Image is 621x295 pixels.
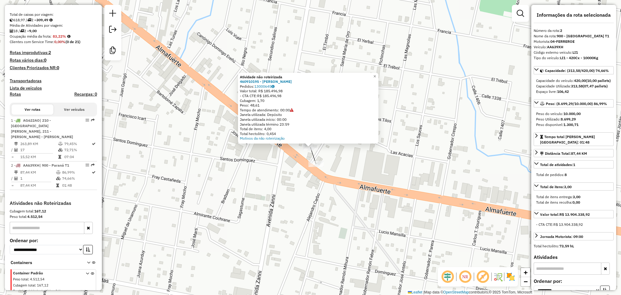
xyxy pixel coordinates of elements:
[14,148,18,152] i: Total de Atividades
[240,103,377,108] div: Peso: 48,61
[53,34,66,39] strong: 83,22%
[521,268,530,277] a: Zoom in
[373,74,376,79] span: ×
[557,34,609,38] strong: 900 - [GEOGRAPHIC_DATA] T1
[34,209,46,213] strong: 167,12
[534,254,614,260] h4: Atividades
[11,154,14,160] td: =
[10,92,21,97] a: Rotas
[521,277,530,286] a: Zoom out
[534,39,614,44] div: Motorista:
[62,182,91,188] td: 01:48
[534,132,614,146] a: Tempo total [PERSON_NAME][GEOGRAPHIC_DATA]: 01:48
[545,68,609,73] span: Capacidade: (313,58/420,00) 74,66%
[86,118,89,122] em: Opções
[406,290,534,295] div: Map data © contributors,© 2025 TomTom, Microsoft
[546,101,607,106] span: Peso: (8.699,29/10.000,00) 86,99%
[240,131,377,136] div: Total hectolitro: 0,454
[11,182,14,188] td: =
[10,23,97,28] div: Média de Atividades por viagem:
[534,12,614,18] h4: Informações da rota selecionada
[536,172,611,178] div: Total de pedidos:
[583,84,608,88] strong: (07,47 pallets)
[254,84,274,89] a: 13000645
[547,45,563,49] strong: AA639XH
[271,85,274,88] i: Observações
[540,162,575,167] span: Total de atividades:
[303,144,318,151] div: Atividade não roteirizada - DORINKA SRL
[534,219,614,230] div: Valor total:R$ 13.904.338,92
[10,65,97,70] h4: Clientes Priorizados NR:
[64,141,91,147] td: 79,45%
[107,44,119,58] a: Criar modelo
[540,134,595,144] span: Tempo total [PERSON_NAME][GEOGRAPHIC_DATA]: 01:48
[240,112,377,117] div: Janela utilizada: Depósito
[10,34,52,39] span: Ocupação média da frota:
[506,272,515,282] img: Exibir/Ocultar setores
[10,58,97,63] h4: Rotas vários dias:
[572,200,580,205] strong: 0,00
[30,277,45,281] span: 4.512,54
[534,28,614,33] div: Número da rota:
[64,154,91,160] td: 07:04
[564,185,572,189] strong: 3,00
[534,44,614,50] div: Veículo:
[20,182,56,188] td: 87,44 KM
[58,155,61,159] i: Tempo total em rota
[10,50,97,55] h4: Rotas improdutivas:
[14,171,18,174] i: Distância Total
[240,108,377,113] div: Tempo de atendimento: 00:00
[56,177,61,180] i: % de utilização da cubagem
[573,162,575,167] strong: 1
[440,270,455,284] span: Ocultar deslocamento
[36,18,48,22] strong: 309,49
[560,28,562,33] strong: 2
[534,243,614,249] div: Total hectolitro:
[62,169,91,175] td: 86,99%
[571,84,583,88] strong: 313,58
[536,194,611,200] div: Total de itens entrega:
[290,108,294,112] a: Sem service time
[550,39,575,44] strong: 04-FERREROE
[29,29,37,33] strong: 9,00
[11,147,14,153] td: /
[561,117,576,121] strong: 8.699,29
[35,283,36,287] span: :
[37,283,49,287] span: 167,12
[536,117,611,122] div: Peso Utilizado:
[540,151,587,156] div: Distância Total:
[56,171,61,174] i: % de utilização do peso
[534,33,614,39] div: Nome da rota:
[53,104,95,115] button: Ver veículos
[423,290,424,294] span: |
[11,163,69,168] span: 2 -
[308,161,324,167] div: Atividade não roteirizada - DORINKA SRL
[10,12,97,17] div: Total de caixas por viagem:
[12,104,53,115] button: Ver rotas
[20,154,58,160] td: 15,52 KM
[536,89,611,94] div: Espaço livre:
[11,118,73,139] span: 1 -
[54,289,55,293] span: :
[534,99,614,107] a: Peso: (8.699,29/10.000,00) 86,99%
[107,7,119,21] a: Nova sessão e pesquisa
[57,65,59,70] strong: 0
[27,18,31,22] i: Total de rotas
[536,78,611,83] div: Capacidade do veículo:
[44,57,46,63] strong: 0
[534,170,614,180] div: Total de atividades:1
[56,184,59,187] i: Tempo total em rota
[58,148,63,152] i: % de utilização da cubagem
[534,109,614,130] div: Peso: (8.699,29/10.000,00) 86,99%
[10,86,97,91] h4: Lista de veículos
[55,289,61,293] span: 3/6
[534,50,614,55] div: Código externo veículo:
[10,29,13,33] i: Total de Atividades
[557,89,569,94] strong: 106,42
[49,18,52,22] i: Meta Caixas/viagem: 294,28 Diferença: 15,21
[13,283,35,287] span: Cubagem total
[524,278,528,285] span: −
[534,76,614,97] div: Capacidade: (313,58/420,00) 74,66%
[534,160,614,168] a: Total de atividades:1
[559,212,590,217] strong: R$ 13.904.338,92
